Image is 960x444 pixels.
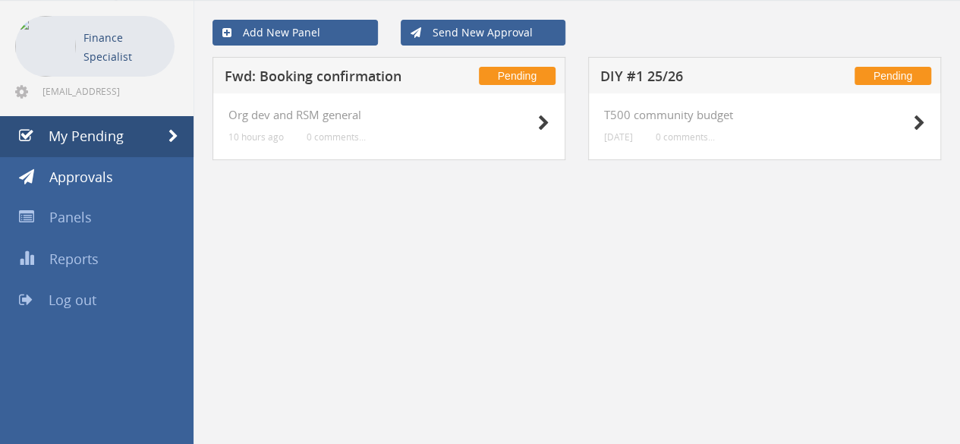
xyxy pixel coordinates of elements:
[49,168,113,186] span: Approvals
[307,131,366,143] small: 0 comments...
[401,20,566,46] a: Send New Approval
[49,250,99,268] span: Reports
[212,20,378,46] a: Add New Panel
[228,131,284,143] small: 10 hours ago
[49,291,96,309] span: Log out
[49,127,124,145] span: My Pending
[83,28,167,66] p: Finance Specialist
[656,131,715,143] small: 0 comments...
[855,67,931,85] span: Pending
[49,208,92,226] span: Panels
[604,131,633,143] small: [DATE]
[42,85,172,97] span: [EMAIL_ADDRESS][DOMAIN_NAME]
[225,69,422,88] h5: Fwd: Booking confirmation
[228,109,549,121] h4: Org dev and RSM general
[479,67,556,85] span: Pending
[600,69,798,88] h5: DIY #1 25/26
[604,109,925,121] h4: T500 community budget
